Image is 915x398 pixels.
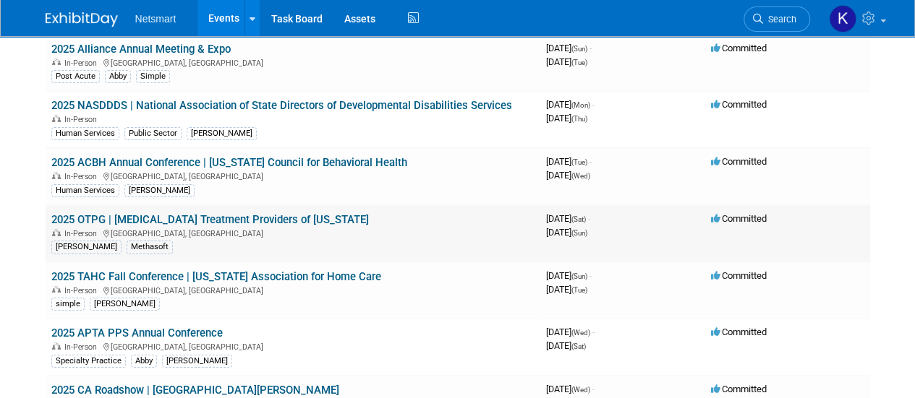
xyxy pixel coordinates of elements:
img: Kaitlyn Woicke [829,5,856,33]
span: (Sun) [571,45,587,53]
span: [DATE] [546,43,592,53]
img: ExhibitDay [46,12,118,27]
span: Committed [711,384,767,394]
a: Search [744,7,810,32]
span: [DATE] [546,113,587,124]
span: [DATE] [546,326,595,337]
span: (Sat) [571,342,586,350]
div: [GEOGRAPHIC_DATA], [GEOGRAPHIC_DATA] [51,284,535,295]
span: (Sun) [571,272,587,280]
span: (Tue) [571,286,587,294]
span: (Mon) [571,101,590,109]
span: Committed [711,156,767,167]
span: - [592,99,595,110]
span: - [592,384,595,394]
span: [DATE] [546,340,586,351]
div: [PERSON_NAME] [124,184,195,197]
a: 2025 Alliance Annual Meeting & Expo [51,43,231,56]
span: In-Person [64,115,101,124]
a: 2025 CA Roadshow | [GEOGRAPHIC_DATA][PERSON_NAME] [51,384,339,397]
div: [PERSON_NAME] [162,355,232,368]
span: - [592,326,595,337]
a: 2025 ACBH Annual Conference​ | [US_STATE] Council for Behavioral Health​ [51,156,407,169]
span: (Sun) [571,229,587,237]
img: In-Person Event [52,172,61,179]
span: [DATE] [546,156,592,167]
span: - [590,156,592,167]
div: [GEOGRAPHIC_DATA], [GEOGRAPHIC_DATA] [51,227,535,238]
div: Abby [131,355,157,368]
span: Committed [711,99,767,110]
div: Human Services [51,127,119,140]
span: Committed [711,326,767,337]
div: [GEOGRAPHIC_DATA], [GEOGRAPHIC_DATA] [51,170,535,181]
img: In-Person Event [52,59,61,66]
div: [PERSON_NAME] [187,127,257,140]
a: 2025 NASDDDS | National Association of State Directors of Developmental Disabilities Services [51,99,512,112]
span: (Tue) [571,158,587,166]
span: - [590,43,592,53]
span: In-Person [64,342,101,352]
span: Committed [711,213,767,224]
span: Committed [711,43,767,53]
span: [DATE] [546,99,595,110]
span: [DATE] [546,213,590,224]
div: Simple [136,70,170,83]
img: In-Person Event [52,115,61,122]
span: [DATE] [546,384,595,394]
span: [DATE] [546,56,587,67]
span: In-Person [64,286,101,295]
a: 2025 OTPG | [MEDICAL_DATA] Treatment Providers of [US_STATE] [51,213,369,226]
div: Abby [105,70,131,83]
span: [DATE] [546,170,590,181]
span: (Wed) [571,329,590,337]
a: 2025 APTA PPS Annual Conference [51,326,223,339]
img: In-Person Event [52,229,61,236]
span: Netsmart [135,13,176,25]
div: Specialty Practice [51,355,126,368]
div: [GEOGRAPHIC_DATA], [GEOGRAPHIC_DATA] [51,340,535,352]
div: Human Services [51,184,119,197]
div: Public Sector [124,127,182,140]
span: In-Person [64,172,101,181]
div: [GEOGRAPHIC_DATA], [GEOGRAPHIC_DATA] [51,56,535,68]
span: In-Person [64,229,101,238]
span: Committed [711,270,767,281]
span: (Sat) [571,215,586,223]
a: 2025 TAHC Fall Conference | [US_STATE] Association for Home Care [51,270,381,283]
span: - [590,270,592,281]
div: [PERSON_NAME] [90,298,160,311]
span: (Tue) [571,59,587,66]
span: (Thu) [571,115,587,123]
span: Search [763,14,796,25]
img: In-Person Event [52,286,61,293]
span: [DATE] [546,227,587,238]
div: simple [51,298,85,311]
span: (Wed) [571,386,590,394]
span: In-Person [64,59,101,68]
div: [PERSON_NAME] [51,241,122,254]
img: In-Person Event [52,342,61,350]
span: [DATE] [546,270,592,281]
div: Post Acute [51,70,100,83]
span: - [588,213,590,224]
span: (Wed) [571,172,590,180]
div: Methasoft [127,241,173,254]
span: [DATE] [546,284,587,295]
